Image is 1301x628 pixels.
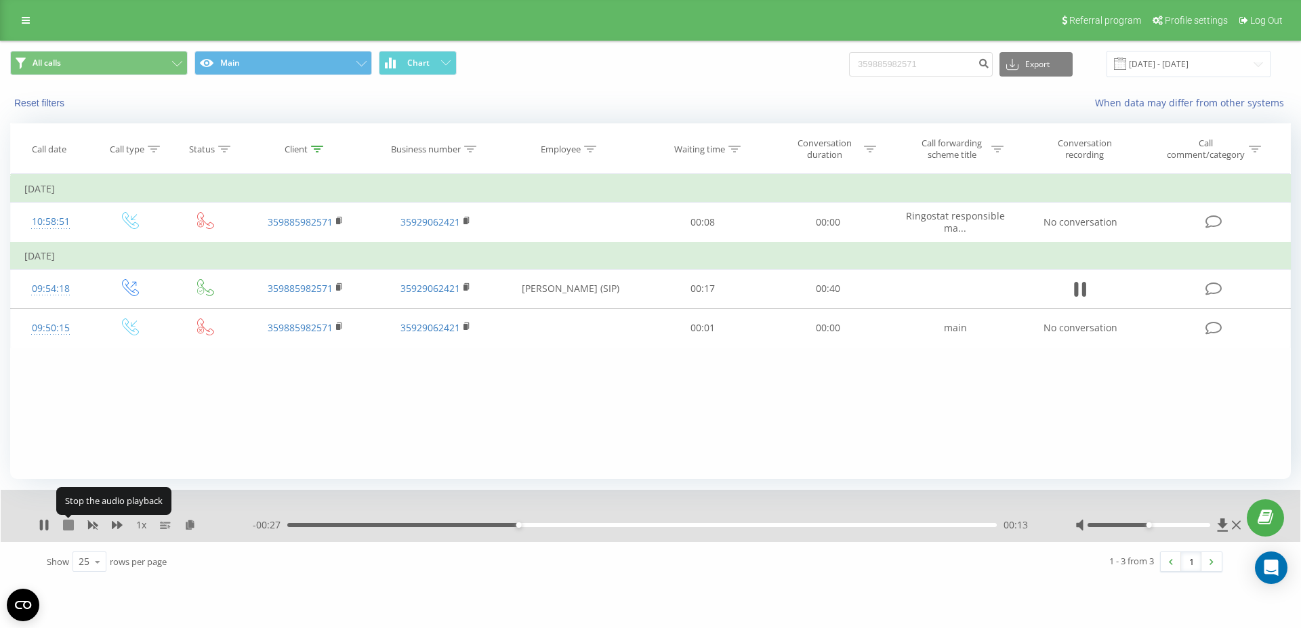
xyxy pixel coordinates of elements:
a: 359885982571 [268,282,333,295]
div: Conversation duration [788,138,861,161]
div: 09:50:15 [24,315,77,341]
td: 00:08 [640,203,765,243]
td: 00:00 [765,203,890,243]
button: Reset filters [10,97,71,109]
div: 10:58:51 [24,209,77,235]
div: Accessibility label [1146,522,1151,528]
td: [PERSON_NAME] (SIP) [500,269,640,308]
span: 1 x [136,518,146,532]
span: Profile settings [1165,15,1228,26]
td: 00:17 [640,269,765,308]
div: Open Intercom Messenger [1255,551,1287,584]
div: Call type [110,144,144,155]
span: - 00:27 [253,518,287,532]
input: Search by number [849,52,993,77]
div: 1 - 3 from 3 [1109,554,1154,568]
div: 09:54:18 [24,276,77,302]
span: Log Out [1250,15,1283,26]
a: 1 [1181,552,1201,571]
a: 359885982571 [268,215,333,228]
span: Referral program [1069,15,1141,26]
div: 25 [79,555,89,568]
a: 35929062421 [400,215,460,228]
button: Main [194,51,372,75]
td: [DATE] [11,243,1291,270]
span: All calls [33,58,61,68]
span: Chart [407,58,430,68]
span: Show [47,556,69,568]
div: Business number [391,144,461,155]
div: Call forwarding scheme title [915,138,988,161]
div: Accessibility label [516,522,522,528]
div: Call comment/category [1166,138,1245,161]
a: 35929062421 [400,321,460,334]
td: [DATE] [11,175,1291,203]
div: Call date [32,144,66,155]
div: Client [285,144,308,155]
div: Employee [541,144,581,155]
div: Conversation recording [1041,138,1129,161]
td: 00:00 [765,308,890,348]
span: No conversation [1044,321,1117,334]
button: Open CMP widget [7,589,39,621]
a: 359885982571 [268,321,333,334]
span: 00:13 [1004,518,1028,532]
td: 00:01 [640,308,765,348]
button: Export [999,52,1073,77]
span: No conversation [1044,215,1117,228]
span: Ringostat responsible ma... [906,209,1005,234]
div: Waiting time [674,144,725,155]
button: All calls [10,51,188,75]
div: Status [189,144,215,155]
a: When data may differ from other systems [1095,96,1291,109]
td: main [890,308,1020,348]
button: Chart [379,51,457,75]
a: 35929062421 [400,282,460,295]
div: Stop the audio playback [56,487,171,514]
span: rows per page [110,556,167,568]
td: 00:40 [765,269,890,308]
